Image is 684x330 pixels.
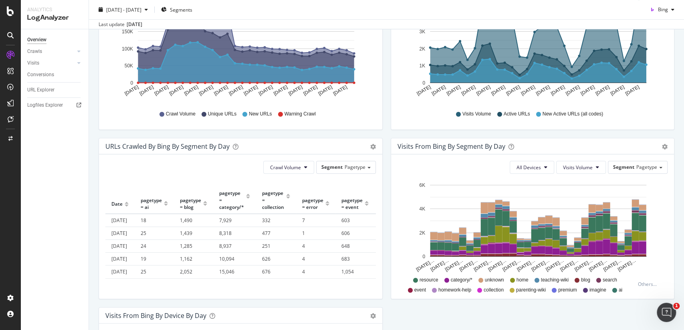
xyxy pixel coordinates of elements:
span: 332 [262,217,270,224]
span: teaching-wiki [541,277,569,283]
span: 8,318 [219,230,232,237]
iframe: Intercom live chat [657,303,676,322]
span: [DATE] [111,230,127,237]
text: [DATE] [302,84,318,97]
div: gear [370,144,376,150]
span: home [517,277,529,283]
span: 1 [302,230,305,237]
span: 1,490 [180,217,192,224]
span: homework-help [438,287,471,294]
div: Logfiles Explorer [27,101,63,109]
span: [DATE] [111,268,127,275]
button: Bing [647,3,678,16]
div: pagetype = ai [141,197,162,211]
span: unknown [485,277,504,283]
span: blog [581,277,590,283]
text: 0 [422,254,425,259]
span: 1 [673,303,680,309]
span: Segment [613,164,634,170]
span: premium [558,287,577,294]
div: Crawls [27,47,42,56]
text: [DATE] [535,84,551,97]
a: Overview [27,36,83,44]
span: 606 [341,230,350,237]
span: [DATE] [111,217,127,224]
text: 6K [419,182,425,188]
span: Pagetype [636,164,657,170]
text: 1K [419,63,425,69]
text: [DATE] [168,84,184,97]
text: [DATE] [594,84,610,97]
a: Crawls [27,47,75,56]
span: 477 [262,230,270,237]
text: [DATE] [228,84,244,97]
text: [DATE] [153,84,169,97]
text: [DATE] [549,84,565,97]
span: 25 [141,268,146,275]
text: 2K [419,46,425,52]
span: 4 [302,255,305,262]
span: 1,162 [180,255,192,262]
div: Visits from Bing By Segment By Day [397,142,505,150]
span: Crawl Volume [166,111,196,117]
span: Active URLs [503,111,530,117]
span: 603 [341,217,350,224]
a: Conversions [27,71,83,79]
text: [DATE] [317,84,333,97]
span: 10,094 [219,255,234,262]
button: Visits Volume [556,161,606,174]
text: 50K [125,63,133,69]
span: Pagetype [345,164,365,170]
a: URL Explorer [27,86,83,94]
span: 251 [262,243,270,249]
text: 4K [419,206,425,212]
span: [DATE] [111,255,127,262]
a: Visits [27,59,75,67]
span: 4 [302,268,305,275]
div: Date [111,198,123,211]
div: pagetype = blog [180,197,201,211]
span: 4 [302,243,305,249]
span: resource [420,277,438,283]
span: 683 [341,255,350,262]
span: Unique URLs [208,111,236,117]
div: A chart. [397,180,668,273]
text: [DATE] [213,84,229,97]
span: 18 [141,217,146,224]
span: Segment [321,164,343,170]
text: [DATE] [579,84,595,97]
div: URL Explorer [27,86,54,94]
text: [DATE] [609,84,625,97]
text: [DATE] [198,84,214,97]
div: pagetype = collection [262,190,284,210]
span: New Active URLs (all codes) [542,111,603,117]
text: [DATE] [445,84,461,97]
text: [DATE] [332,84,348,97]
text: [DATE] [520,84,536,97]
div: Visits [27,59,39,67]
span: 1,439 [180,230,192,237]
text: 150K [122,29,133,34]
text: [DATE] [183,84,199,97]
span: 19 [141,255,146,262]
button: Segments [158,3,196,16]
span: Warning Crawl [284,111,316,117]
div: pagetype = error [302,197,323,211]
text: [DATE] [624,84,640,97]
text: [DATE] [475,84,491,97]
span: 676 [262,268,270,275]
span: New URLs [249,111,272,117]
span: event [414,287,426,294]
text: [DATE] [272,84,289,97]
text: 0 [130,80,133,86]
span: collection [484,287,504,294]
text: [DATE] [287,84,303,97]
span: 8,937 [219,243,232,249]
text: [DATE] [460,84,476,97]
div: Overview [27,36,46,44]
span: imagine [589,287,606,294]
text: [DATE] [430,84,446,97]
div: gear [662,144,668,150]
text: [DATE] [416,84,432,97]
text: [DATE] [139,84,155,97]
